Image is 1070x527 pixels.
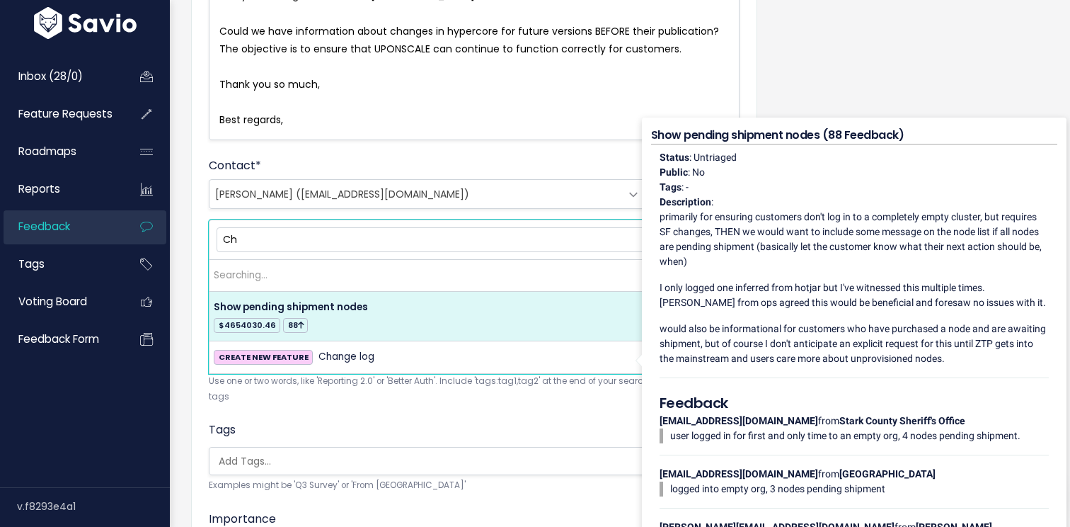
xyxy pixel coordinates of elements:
[209,374,740,404] small: Use one or two words, like 'Reporting 2.0' or 'Better Auth'. Include 'tags:tag1,tag2' at the end ...
[651,127,1057,144] h4: Show pending shipment nodes (88 Feedback)
[839,415,965,426] strong: Stark County Sheriff's Office
[18,69,83,84] span: Inbox (28/0)
[670,482,1049,497] p: logged into empty org, 3 nodes pending shipment
[4,248,117,280] a: Tags
[17,488,170,525] div: v.f8293e4a1
[318,348,374,365] span: Change log
[18,219,70,234] span: Feedback
[18,256,45,271] span: Tags
[4,60,117,93] a: Inbox (28/0)
[660,280,1049,310] p: I only logged one inferred from hotjar but I've witnessed this multiple times. [PERSON_NAME] from...
[219,77,320,91] span: Thank you so much,
[660,322,1049,366] p: would also be informational for customers who have purchased a node and are awaiting shipment, bu...
[4,135,117,168] a: Roadmaps
[30,7,140,39] img: logo-white.9d6f32f41409.svg
[209,180,621,208] span: Frédéric Masson (fmasson@365it.fr)
[18,294,87,309] span: Voting Board
[283,318,308,333] span: 88
[4,173,117,205] a: Reports
[18,106,113,121] span: Feature Requests
[209,157,261,174] label: Contact
[214,300,368,314] span: Show pending shipment nodes
[839,468,936,480] strong: [GEOGRAPHIC_DATA]
[660,196,711,208] strong: Description
[660,152,689,163] strong: Status
[660,210,1049,269] p: primarily for ensuring customers don't log in to a completely empty cluster, but requires SF chan...
[214,268,267,282] span: Searching…
[213,454,742,469] input: Add Tags...
[4,98,117,130] a: Feature Requests
[209,179,650,209] span: Frédéric Masson (fmasson@365it.fr)
[660,415,818,426] strong: [EMAIL_ADDRESS][DOMAIN_NAME]
[209,421,236,438] label: Tags
[660,166,688,178] strong: Public
[18,144,76,159] span: Roadmaps
[219,351,309,363] strong: CREATE NEW FEATURE
[219,24,722,56] span: Could we have information about changes in hypercore for future versions BEFORE their publication...
[660,181,681,193] strong: Tags
[214,318,280,333] span: $4654030.46
[18,331,99,346] span: Feedback form
[660,392,1049,414] h5: Feedback
[670,429,1049,443] p: user logged in for first and only time to an empty org, 4 nodes pending shipment.
[18,181,60,196] span: Reports
[4,210,117,243] a: Feedback
[4,323,117,356] a: Feedback form
[215,187,469,201] span: [PERSON_NAME] ([EMAIL_ADDRESS][DOMAIN_NAME])
[4,285,117,318] a: Voting Board
[219,113,283,127] span: Best regards,
[209,478,740,493] small: Examples might be 'Q3 Survey' or 'From [GEOGRAPHIC_DATA]'
[660,468,818,480] strong: [EMAIL_ADDRESS][DOMAIN_NAME]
